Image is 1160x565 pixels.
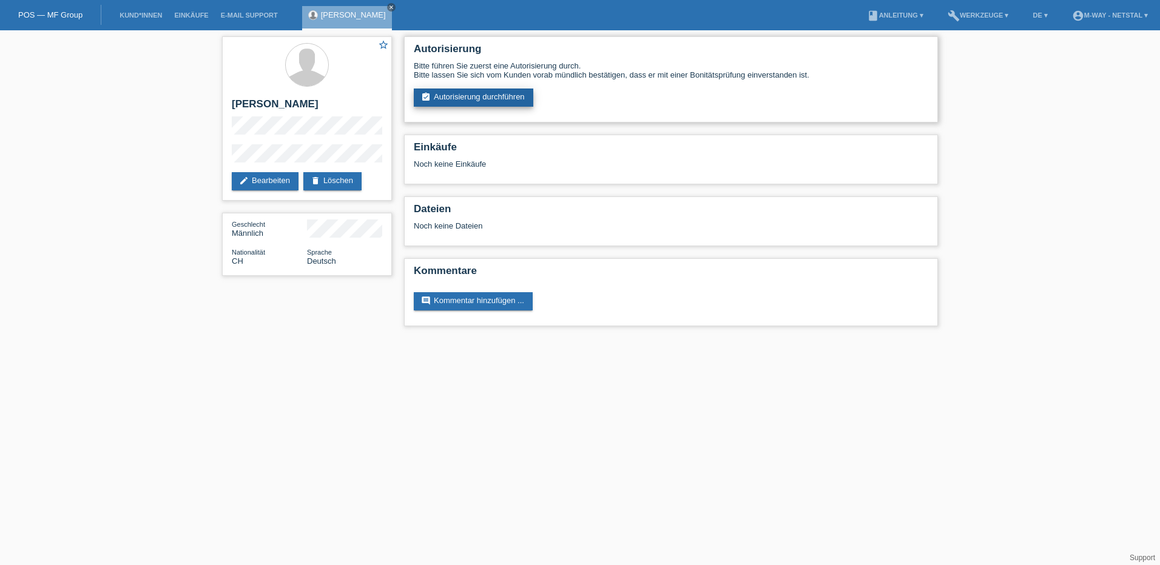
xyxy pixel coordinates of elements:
a: Kund*innen [113,12,168,19]
a: bookAnleitung ▾ [861,12,929,19]
i: close [388,4,394,10]
span: Sprache [307,249,332,256]
i: assignment_turned_in [421,92,431,102]
a: buildWerkzeuge ▾ [942,12,1015,19]
a: editBearbeiten [232,172,298,190]
a: POS — MF Group [18,10,83,19]
h2: [PERSON_NAME] [232,98,382,116]
div: Bitte führen Sie zuerst eine Autorisierung durch. Bitte lassen Sie sich vom Kunden vorab mündlich... [414,61,928,79]
i: comment [421,296,431,306]
span: Schweiz [232,256,243,266]
h2: Dateien [414,203,928,221]
i: edit [239,176,249,186]
a: star_border [378,39,389,52]
i: book [867,10,879,22]
div: Männlich [232,219,307,238]
i: star_border [378,39,389,50]
a: close [387,3,396,12]
h2: Autorisierung [414,43,928,61]
a: E-Mail Support [215,12,284,19]
a: Support [1130,553,1155,562]
i: build [948,10,960,22]
div: Noch keine Dateien [414,221,784,230]
span: Nationalität [232,249,265,256]
i: delete [311,176,320,186]
a: commentKommentar hinzufügen ... [414,292,533,310]
a: deleteLöschen [303,172,362,190]
h2: Kommentare [414,265,928,283]
i: account_circle [1072,10,1084,22]
span: Deutsch [307,256,336,266]
h2: Einkäufe [414,141,928,159]
a: DE ▾ [1027,12,1053,19]
a: [PERSON_NAME] [321,10,386,19]
span: Geschlecht [232,221,265,228]
a: assignment_turned_inAutorisierung durchführen [414,89,533,107]
div: Noch keine Einkäufe [414,159,928,178]
a: account_circlem-way - Netstal ▾ [1066,12,1154,19]
a: Einkäufe [168,12,214,19]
